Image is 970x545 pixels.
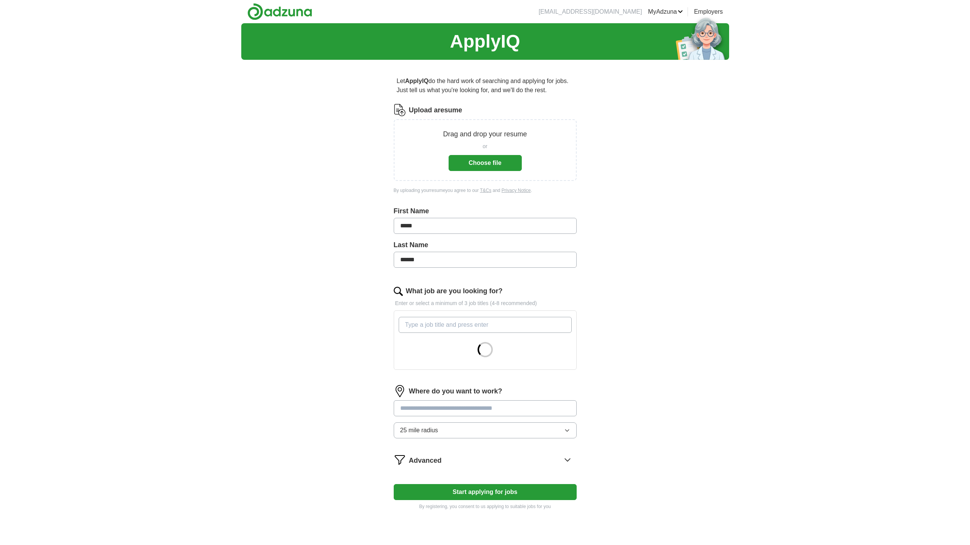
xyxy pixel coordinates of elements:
strong: ApplyIQ [405,78,428,84]
label: Where do you want to work? [409,386,502,396]
label: What job are you looking for? [406,286,503,296]
img: CV Icon [394,104,406,116]
p: Let do the hard work of searching and applying for jobs. Just tell us what you're looking for, an... [394,74,577,98]
span: 25 mile radius [400,426,438,435]
img: location.png [394,385,406,397]
a: MyAdzuna [648,7,683,16]
h1: ApplyIQ [450,28,520,55]
img: filter [394,454,406,466]
p: Drag and drop your resume [443,129,527,139]
a: Employers [694,7,723,16]
li: [EMAIL_ADDRESS][DOMAIN_NAME] [539,7,642,16]
a: T&Cs [480,188,491,193]
label: Upload a resume [409,105,462,115]
button: 25 mile radius [394,422,577,438]
label: Last Name [394,240,577,250]
p: Enter or select a minimum of 3 job titles (4-8 recommended) [394,299,577,307]
button: Start applying for jobs [394,484,577,500]
img: search.png [394,287,403,296]
a: Privacy Notice [502,188,531,193]
label: First Name [394,206,577,216]
span: Advanced [409,455,442,466]
input: Type a job title and press enter [399,317,572,333]
button: Choose file [449,155,522,171]
div: By uploading your resume you agree to our and . [394,187,577,194]
p: By registering, you consent to us applying to suitable jobs for you [394,503,577,510]
img: Adzuna logo [247,3,312,20]
span: or [483,142,487,150]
